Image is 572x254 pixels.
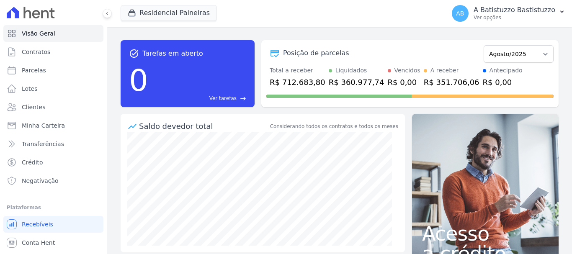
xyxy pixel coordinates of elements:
[3,216,103,233] a: Recebíveis
[474,14,555,21] p: Ver opções
[388,77,420,88] div: R$ 0,00
[240,95,246,102] span: east
[424,77,479,88] div: R$ 351.706,06
[283,48,349,58] div: Posição de parcelas
[22,29,55,38] span: Visão Geral
[152,95,246,102] a: Ver tarefas east
[3,234,103,251] a: Conta Hent
[3,99,103,115] a: Clientes
[445,2,572,25] button: AB A Batistuzzo Bastistuzzo Ver opções
[3,44,103,60] a: Contratos
[22,121,65,130] span: Minha Carteira
[7,203,100,213] div: Plataformas
[22,66,46,74] span: Parcelas
[270,123,398,130] div: Considerando todos os contratos e todos os meses
[121,5,217,21] button: Residencial Paineiras
[456,10,464,16] span: AB
[22,48,50,56] span: Contratos
[270,66,325,75] div: Total a receber
[430,66,459,75] div: A receber
[22,103,45,111] span: Clientes
[3,62,103,79] a: Parcelas
[474,6,555,14] p: A Batistuzzo Bastistuzzo
[490,66,523,75] div: Antecipado
[22,177,59,185] span: Negativação
[142,49,203,59] span: Tarefas em aberto
[22,158,43,167] span: Crédito
[422,223,549,244] span: Acesso
[22,85,38,93] span: Lotes
[139,121,268,132] div: Saldo devedor total
[22,220,53,228] span: Recebíveis
[129,49,139,59] span: task_alt
[329,77,384,88] div: R$ 360.977,74
[3,117,103,134] a: Minha Carteira
[129,59,148,102] div: 0
[335,66,367,75] div: Liquidados
[483,77,523,88] div: R$ 0,00
[22,239,55,247] span: Conta Hent
[3,172,103,189] a: Negativação
[209,95,237,102] span: Ver tarefas
[3,154,103,171] a: Crédito
[22,140,64,148] span: Transferências
[3,80,103,97] a: Lotes
[394,66,420,75] div: Vencidos
[3,25,103,42] a: Visão Geral
[3,136,103,152] a: Transferências
[270,77,325,88] div: R$ 712.683,80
